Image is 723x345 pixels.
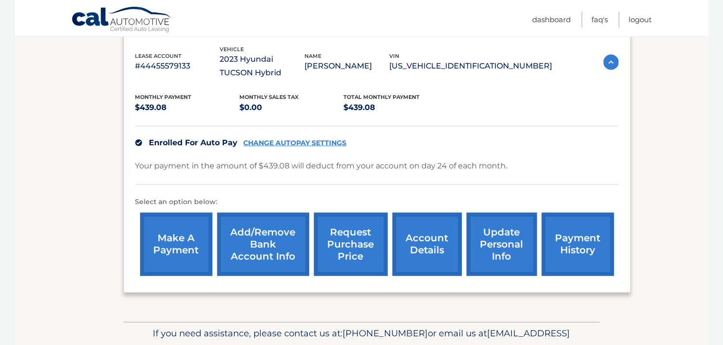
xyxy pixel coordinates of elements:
a: make a payment [140,213,212,276]
p: #44455579133 [135,59,220,73]
span: name [305,53,322,59]
p: Your payment in the amount of $439.08 will deduct from your account on day 24 of each month. [135,159,508,173]
a: Dashboard [533,12,571,28]
span: Monthly Payment [135,94,192,100]
p: [US_VEHICLE_IDENTIFICATION_NUMBER] [390,59,552,73]
span: vin [390,53,400,59]
p: $0.00 [239,101,344,114]
p: $439.08 [344,101,448,114]
p: $439.08 [135,101,240,114]
a: CHANGE AUTOPAY SETTINGS [244,139,347,147]
a: request purchase price [314,213,388,276]
a: Add/Remove bank account info [217,213,309,276]
a: Cal Automotive [71,6,172,34]
p: [PERSON_NAME] [305,59,390,73]
span: lease account [135,53,182,59]
p: Select an option below: [135,196,619,208]
span: vehicle [220,46,244,53]
a: payment history [542,213,614,276]
a: account details [393,213,462,276]
span: Total Monthly Payment [344,94,420,100]
span: Monthly sales Tax [239,94,299,100]
img: check.svg [135,139,142,146]
p: 2023 Hyundai TUCSON Hybrid [220,53,305,80]
a: Logout [629,12,652,28]
a: FAQ's [592,12,608,28]
img: accordion-active.svg [604,55,619,70]
a: update personal info [467,213,537,276]
span: Enrolled For Auto Pay [149,138,238,147]
span: [PHONE_NUMBER] [343,328,428,339]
